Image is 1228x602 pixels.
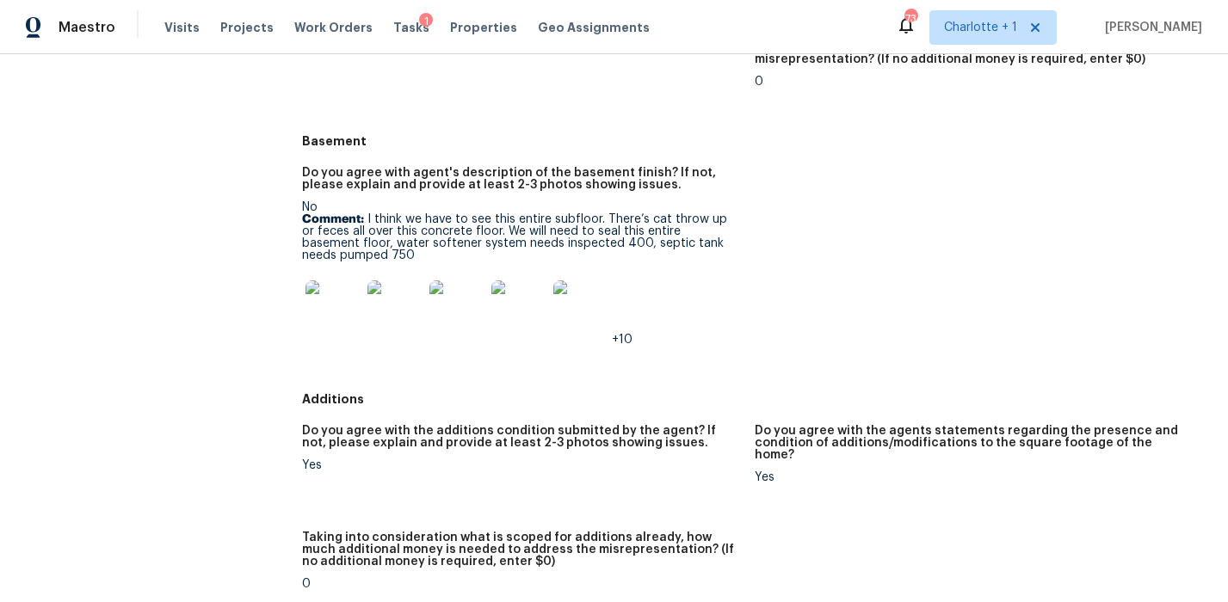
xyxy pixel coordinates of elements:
div: 73 [904,10,916,28]
div: Yes [755,471,1194,483]
h5: Additions [302,390,1207,408]
span: [PERSON_NAME] [1098,19,1202,36]
h5: Basement [302,132,1207,150]
div: No [302,201,741,346]
div: 1 [419,13,433,30]
h5: Do you agree with agent's description of the basement finish? If not, please explain and provide ... [302,167,741,191]
span: Geo Assignments [538,19,650,36]
div: 0 [755,76,1194,88]
span: Projects [220,19,274,36]
span: Work Orders [294,19,373,36]
div: 0 [302,578,741,590]
h5: Taking into consideration what is scoped for additions already, how much additional money is need... [302,531,741,568]
h5: Do you agree with the additions condition submitted by the agent? If not, please explain and prov... [302,425,741,449]
b: Comment: [302,213,364,225]
span: Tasks [393,21,429,34]
span: Charlotte + 1 [944,19,1017,36]
span: Properties [450,19,517,36]
span: Visits [164,19,200,36]
h5: Do you agree with the agents statements regarding the presence and condition of additions/modific... [755,425,1194,461]
span: +10 [612,334,633,346]
span: Maestro [59,19,115,36]
div: Yes [302,459,741,471]
p: I think we have to see this entire subfloor. There’s cat throw up or feces all over this concrete... [302,213,741,261]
